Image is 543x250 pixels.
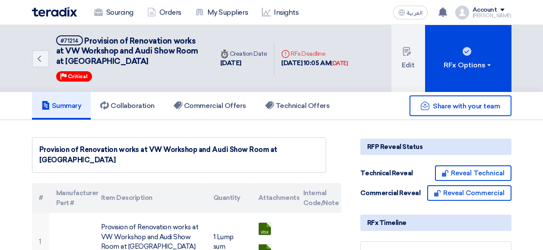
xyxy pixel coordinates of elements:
[407,10,422,16] span: العربية
[281,58,348,68] div: [DATE] 10:05 AM
[360,188,425,198] div: Commercial Reveal
[49,183,94,213] th: Manufacturer Part #
[174,101,246,110] h5: Commercial Offers
[427,185,511,201] button: Reveal Commercial
[425,25,511,92] button: RFx Options
[255,3,305,22] a: Insights
[32,7,77,17] img: Teradix logo
[265,101,330,110] h5: Technical Offers
[100,101,155,110] h5: Collaboration
[360,168,425,178] div: Technical Reveal
[56,36,198,66] span: Provision of Renovation works at VW Workshop and Audi Show Room at [GEOGRAPHIC_DATA]
[220,58,267,68] div: [DATE]
[32,183,49,213] th: #
[220,49,267,58] div: Creation Date
[87,3,140,22] a: Sourcing
[91,92,164,120] a: Collaboration
[56,35,203,66] h5: Provision of Renovation works at VW Workshop and Audi Show Room at Moharam Bek
[360,215,511,231] div: RFx Timeline
[39,145,319,165] div: Provision of Renovation works at VW Workshop and Audi Show Room at [GEOGRAPHIC_DATA]
[331,59,348,68] div: [DATE]
[188,3,255,22] a: My Suppliers
[281,49,348,58] div: RFx Deadline
[251,183,296,213] th: Attachments
[41,101,82,110] h5: Summary
[60,38,79,44] div: #71214
[444,60,492,70] div: RFx Options
[360,139,511,155] div: RFP Reveal Status
[473,6,497,14] div: Account
[206,183,251,213] th: Quantity
[32,92,91,120] a: Summary
[94,183,206,213] th: Item Description
[473,13,511,18] div: [PERSON_NAME]
[296,183,341,213] th: Internal Code/Note
[140,3,188,22] a: Orders
[455,6,469,19] img: profile_test.png
[435,165,511,181] button: Reveal Technical
[256,92,339,120] a: Technical Offers
[433,102,500,110] span: Share with your team
[391,25,425,92] button: Edit
[393,6,428,19] button: العربية
[68,73,88,79] span: Critical
[164,92,256,120] a: Commercial Offers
